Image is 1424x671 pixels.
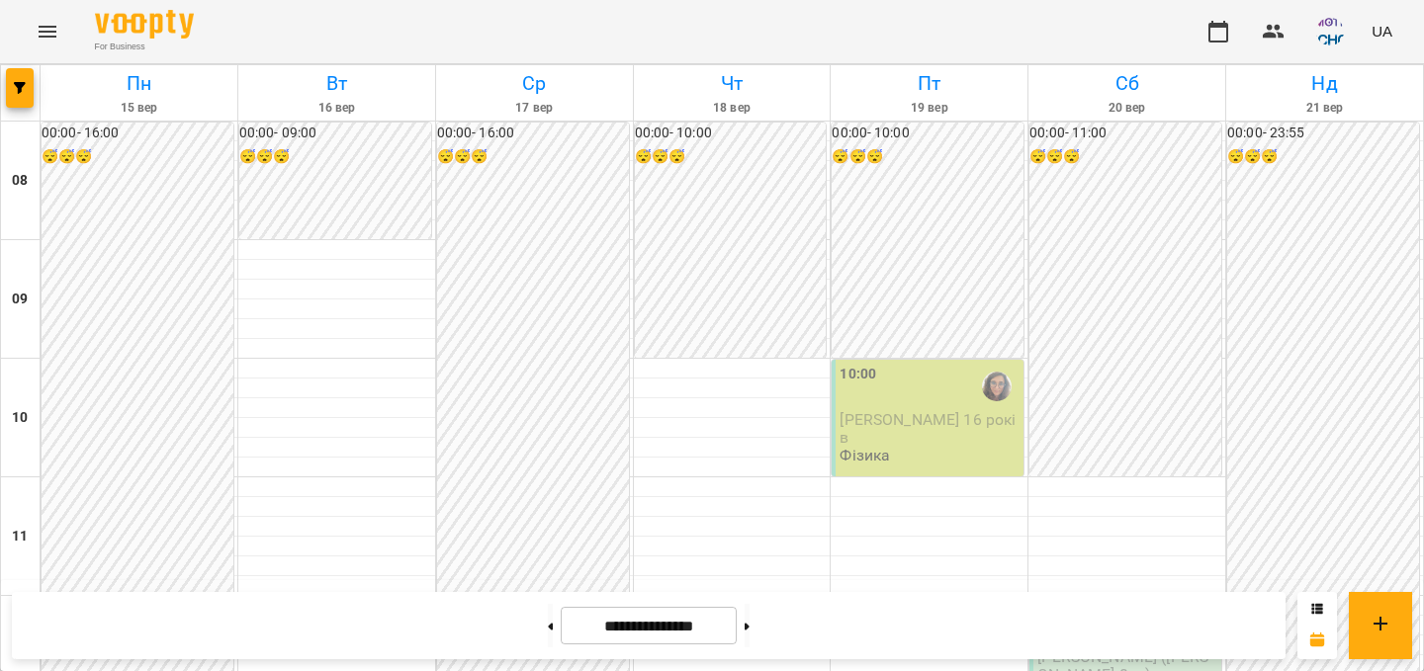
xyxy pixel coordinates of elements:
h6: 00:00 - 11:00 [1029,123,1221,144]
h6: 00:00 - 16:00 [437,123,629,144]
h6: Ср [439,68,630,99]
h6: 18 вер [637,99,828,118]
h6: 08 [12,170,28,192]
h6: 😴😴😴 [1227,146,1419,168]
h6: Пт [834,68,1024,99]
h6: 10 [12,407,28,429]
h6: 😴😴😴 [239,146,431,168]
h6: 😴😴😴 [437,146,629,168]
h6: Пн [44,68,234,99]
h6: 15 вер [44,99,234,118]
button: UA [1364,13,1400,49]
h6: 00:00 - 10:00 [832,123,1023,144]
span: UA [1372,21,1392,42]
h6: 00:00 - 09:00 [239,123,431,144]
h6: 😴😴😴 [42,146,233,168]
h6: 😴😴😴 [832,146,1023,168]
span: For Business [95,41,194,53]
h6: 00:00 - 10:00 [635,123,827,144]
h6: Нд [1229,68,1420,99]
img: 44498c49d9c98a00586a399c9b723a73.png [1316,18,1344,45]
h6: 00:00 - 23:55 [1227,123,1419,144]
h6: Вт [241,68,432,99]
label: 10:00 [840,364,876,385]
h6: 11 [12,526,28,547]
p: Фізика [840,447,890,463]
img: Кулебякіна Ольга [982,372,1012,401]
button: Menu [24,8,71,55]
h6: 😴😴😴 [1029,146,1221,168]
h6: 17 вер [439,99,630,118]
h6: 😴😴😴 [635,146,827,168]
h6: 21 вер [1229,99,1420,118]
h6: 20 вер [1031,99,1222,118]
h6: Чт [637,68,828,99]
h6: Сб [1031,68,1222,99]
h6: 16 вер [241,99,432,118]
h6: 19 вер [834,99,1024,118]
h6: 00:00 - 16:00 [42,123,233,144]
span: [PERSON_NAME] 16 років [840,410,1016,446]
img: Voopty Logo [95,10,194,39]
h6: 09 [12,289,28,310]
